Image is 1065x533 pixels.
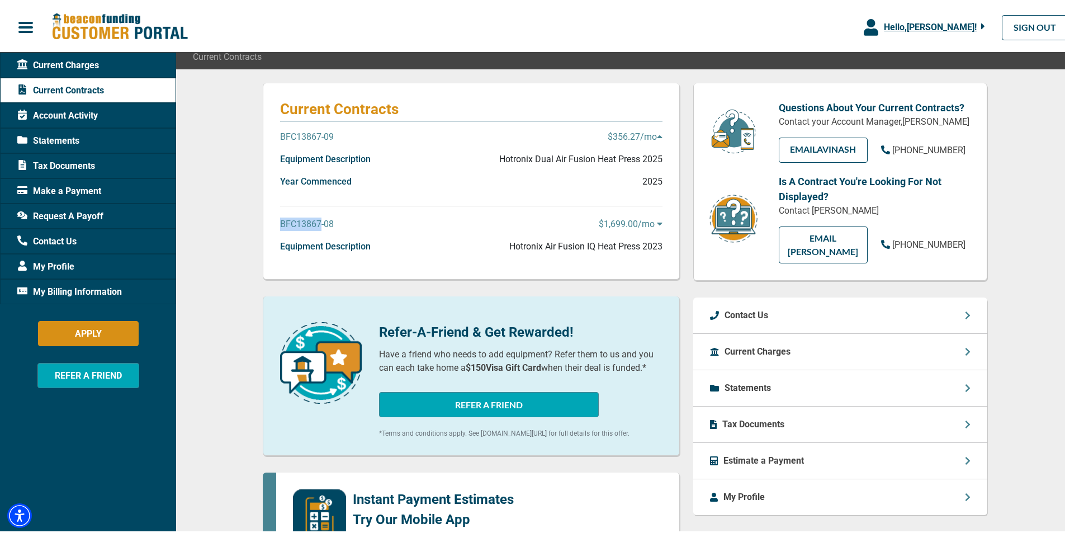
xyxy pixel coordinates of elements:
[779,172,970,202] p: Is A Contract You're Looking For Not Displayed?
[17,56,99,70] span: Current Charges
[779,202,970,215] p: Contact [PERSON_NAME]
[280,98,662,116] p: Current Contracts
[17,182,101,196] span: Make a Payment
[17,132,79,145] span: Statements
[779,135,868,161] a: EMAILAvinash
[599,215,662,229] p: $1,699.00 /mo
[884,20,977,30] span: Hello, [PERSON_NAME] !
[51,11,188,39] img: Beacon Funding Customer Portal Logo
[725,306,768,320] p: Contact Us
[37,361,139,386] button: REFER A FRIEND
[17,207,103,221] span: Request A Payoff
[466,360,541,371] b: $150 Visa Gift Card
[779,224,868,261] a: EMAIL [PERSON_NAME]
[379,390,599,415] button: REFER A FRIEND
[608,128,662,141] p: $356.27 /mo
[779,113,970,126] p: Contact your Account Manager, [PERSON_NAME]
[779,98,970,113] p: Questions About Your Current Contracts?
[881,141,965,155] a: [PHONE_NUMBER]
[892,237,965,248] span: [PHONE_NUMBER]
[17,157,95,171] span: Tax Documents
[17,107,98,120] span: Account Activity
[881,236,965,249] a: [PHONE_NUMBER]
[379,426,662,436] p: *Terms and conditions apply. See [DOMAIN_NAME][URL] for full details for this offer.
[280,128,334,141] p: BFC13867-09
[17,283,122,296] span: My Billing Information
[17,258,74,271] span: My Profile
[17,233,77,246] span: Contact Us
[642,173,662,186] p: 2025
[379,320,662,340] p: Refer-A-Friend & Get Rewarded!
[193,48,262,62] span: Current Contracts
[708,106,759,153] img: customer-service.png
[499,150,662,164] p: Hotronix Dual Air Fusion Heat Press 2025
[38,319,139,344] button: APPLY
[722,416,784,429] p: Tax Documents
[725,343,791,356] p: Current Charges
[17,82,104,95] span: Current Contracts
[509,238,662,251] p: Hotronix Air Fusion IQ Heat Press 2023
[892,143,965,153] span: [PHONE_NUMBER]
[7,501,32,526] div: Accessibility Menu
[725,379,771,393] p: Statements
[280,215,334,229] p: BFC13867-08
[280,150,371,164] p: Equipment Description
[723,452,804,465] p: Estimate a Payment
[280,320,362,402] img: refer-a-friend-icon.png
[379,346,662,372] p: Have a friend who needs to add equipment? Refer them to us and you can each take home a when thei...
[353,487,514,507] p: Instant Payment Estimates
[353,507,514,527] p: Try Our Mobile App
[280,238,371,251] p: Equipment Description
[723,488,765,502] p: My Profile
[280,173,352,186] p: Year Commenced
[708,191,759,242] img: contract-icon.png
